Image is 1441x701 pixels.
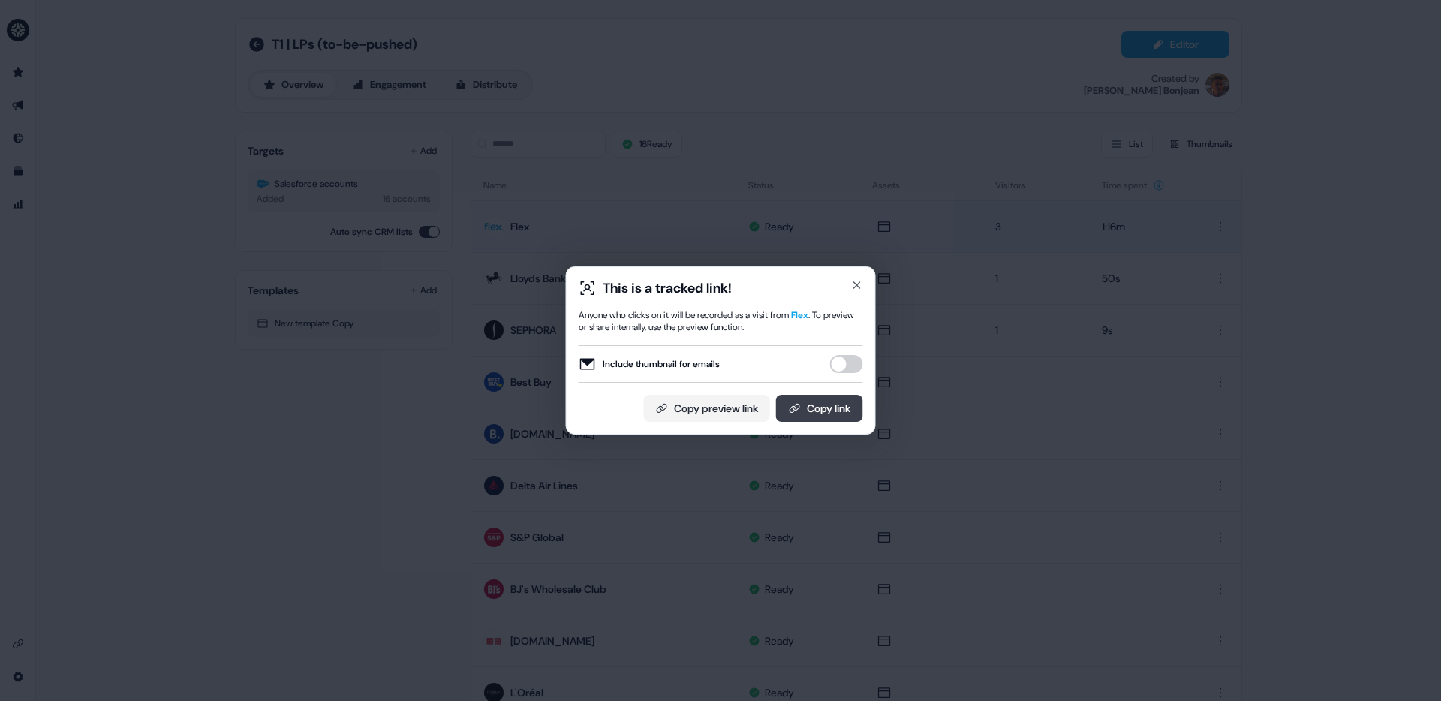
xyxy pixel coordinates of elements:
button: Copy preview link [644,395,770,422]
button: Copy link [776,395,863,422]
div: This is a tracked link! [603,279,732,297]
div: Anyone who clicks on it will be recorded as a visit from . To preview or share internally, use th... [579,309,863,333]
label: Include thumbnail for emails [579,355,720,373]
span: Flex [791,309,808,321]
